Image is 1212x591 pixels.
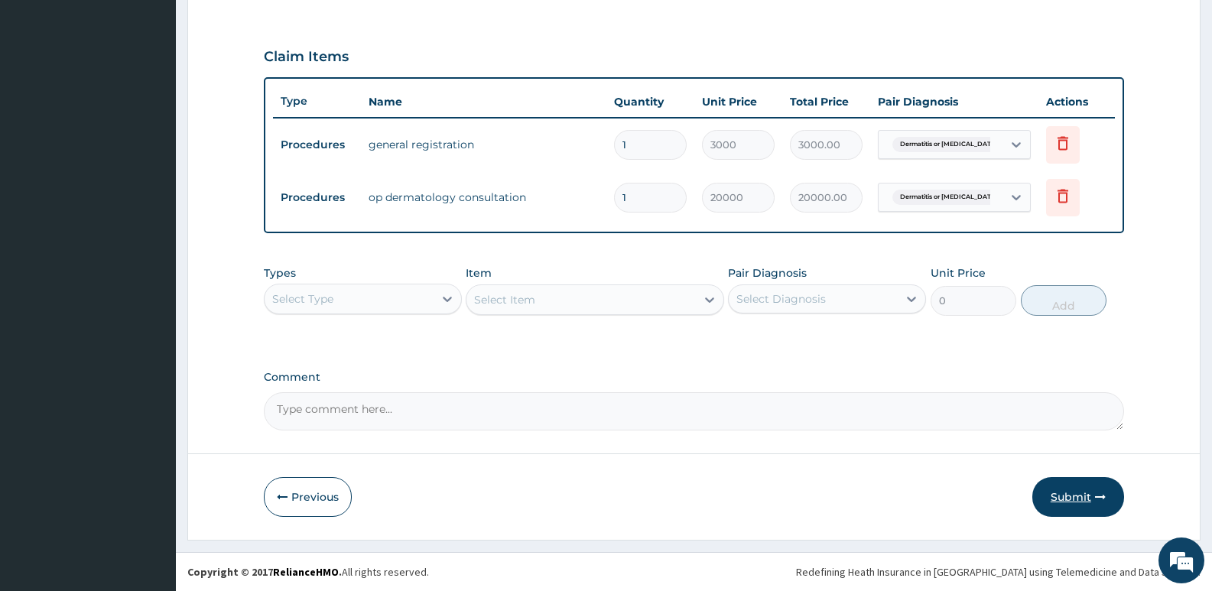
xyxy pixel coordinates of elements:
a: RelianceHMO [273,565,339,579]
th: Quantity [606,86,694,117]
h3: Claim Items [264,49,349,66]
th: Actions [1038,86,1115,117]
td: op dermatology consultation [361,182,606,213]
div: Minimize live chat window [251,8,288,44]
th: Unit Price [694,86,782,117]
td: general registration [361,129,606,160]
th: Type [273,87,361,115]
div: Select Diagnosis [736,291,826,307]
span: We're online! [89,193,211,347]
label: Unit Price [931,265,986,281]
span: Dermatitis or [MEDICAL_DATA], unspecif... [892,190,1039,205]
textarea: Type your message and hit 'Enter' [8,417,291,471]
label: Comment [264,371,1124,384]
td: Procedures [273,183,361,212]
label: Types [264,267,296,280]
th: Total Price [782,86,870,117]
span: Dermatitis or [MEDICAL_DATA], unspecif... [892,137,1039,152]
div: Chat with us now [80,86,257,106]
button: Add [1021,285,1106,316]
label: Item [466,265,492,281]
label: Pair Diagnosis [728,265,807,281]
div: Select Type [272,291,333,307]
footer: All rights reserved. [176,552,1212,591]
button: Previous [264,477,352,517]
th: Pair Diagnosis [870,86,1038,117]
img: d_794563401_company_1708531726252_794563401 [28,76,62,115]
button: Submit [1032,477,1124,517]
strong: Copyright © 2017 . [187,565,342,579]
th: Name [361,86,606,117]
div: Redefining Heath Insurance in [GEOGRAPHIC_DATA] using Telemedicine and Data Science! [796,564,1201,580]
td: Procedures [273,131,361,159]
